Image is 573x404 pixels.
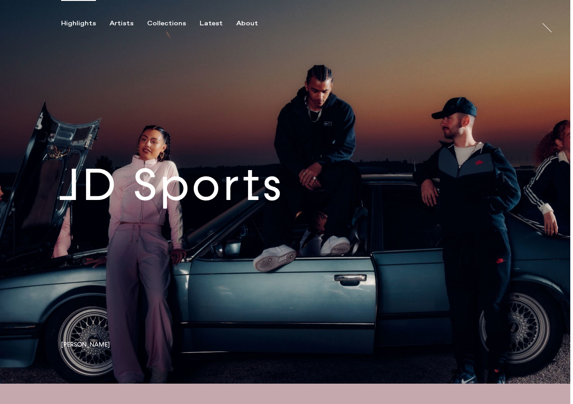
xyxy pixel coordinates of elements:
div: Collections [147,19,186,28]
button: About [236,19,272,28]
button: Highlights [61,19,110,28]
div: Highlights [61,19,96,28]
div: About [236,19,258,28]
button: Collections [147,19,200,28]
div: Latest [200,19,223,28]
button: Artists [110,19,147,28]
div: Artists [110,19,134,28]
button: Latest [200,19,236,28]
